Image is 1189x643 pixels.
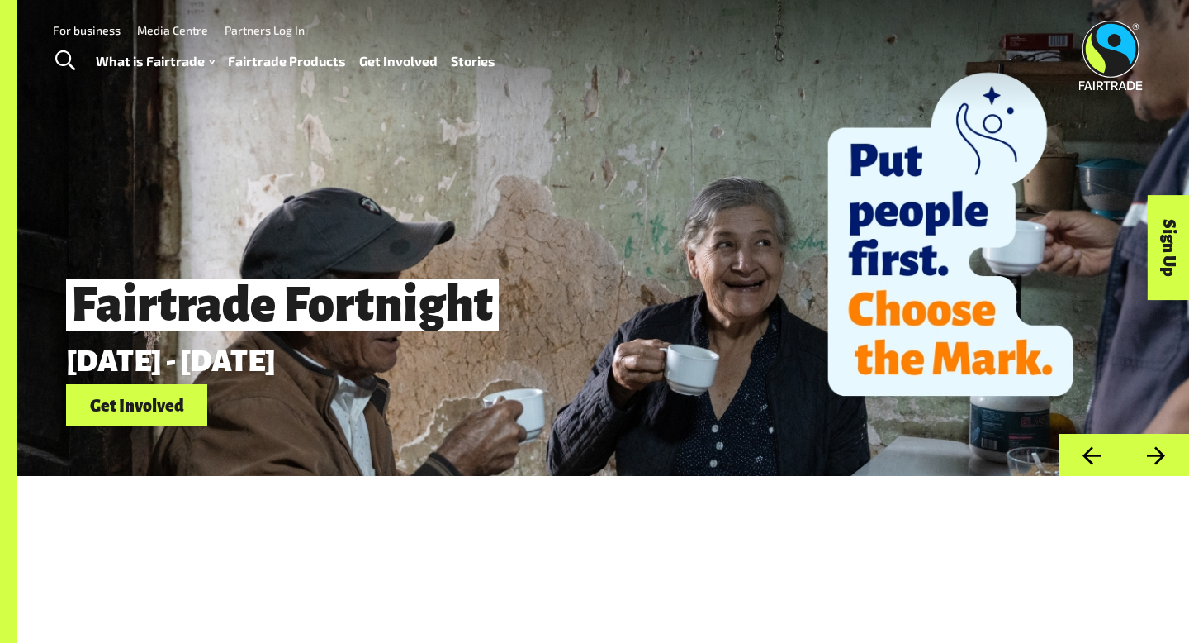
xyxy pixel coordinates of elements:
button: Previous [1059,434,1124,476]
img: Fairtrade Australia New Zealand logo [1079,21,1143,90]
a: Fairtrade Products [228,50,346,74]
a: Toggle Search [45,40,85,82]
a: Stories [451,50,495,74]
button: Next [1124,434,1189,476]
a: Media Centre [137,23,208,37]
a: Get Involved [359,50,438,74]
a: Get Involved [66,384,207,426]
span: Fairtrade Fortnight [66,279,499,331]
a: Partners Log In [225,23,305,37]
p: [DATE] - [DATE] [66,345,957,378]
a: For business [53,23,121,37]
a: What is Fairtrade [96,50,215,74]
